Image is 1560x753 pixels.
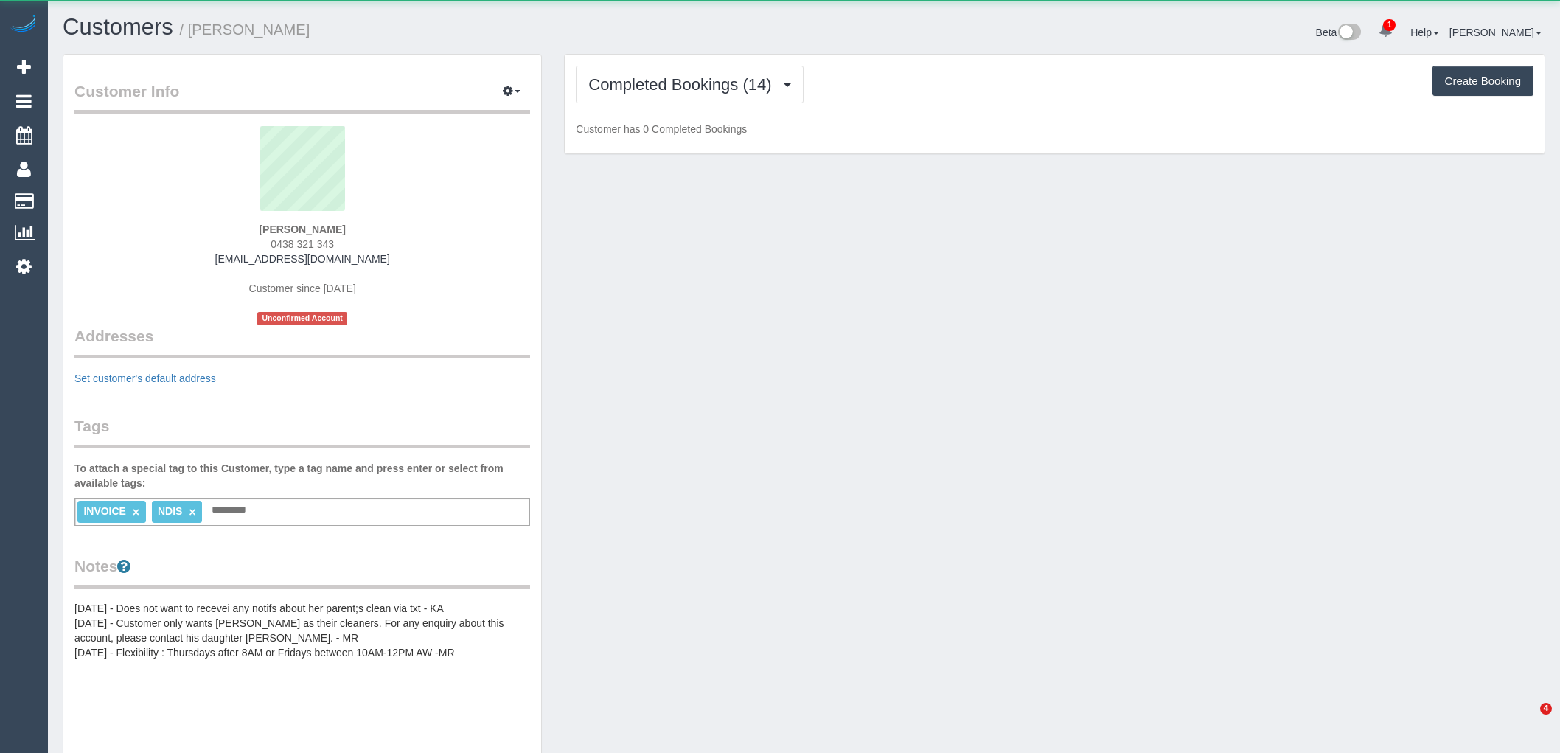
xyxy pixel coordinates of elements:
strong: [PERSON_NAME] [259,223,345,235]
p: Customer has 0 Completed Bookings [576,122,1533,136]
span: Completed Bookings (14) [588,75,779,94]
img: New interface [1337,24,1361,43]
img: Automaid Logo [9,15,38,35]
button: Create Booking [1432,66,1533,97]
legend: Tags [74,415,530,448]
a: Customers [63,14,173,40]
iframe: Intercom live chat [1510,703,1545,738]
small: / [PERSON_NAME] [180,21,310,38]
span: 0438 321 343 [271,238,334,250]
label: To attach a special tag to this Customer, type a tag name and press enter or select from availabl... [74,461,530,490]
a: Help [1410,27,1439,38]
a: × [189,506,195,518]
a: [PERSON_NAME] [1449,27,1542,38]
span: 1 [1383,19,1396,31]
a: Set customer's default address [74,372,216,384]
legend: Notes [74,555,530,589]
span: NDIS [158,505,182,517]
legend: Customer Info [74,80,530,114]
span: Unconfirmed Account [257,312,347,325]
span: INVOICE [83,505,126,517]
a: × [133,506,139,518]
span: 4 [1540,703,1552,715]
button: Completed Bookings (14) [576,66,803,103]
span: Customer since [DATE] [249,282,356,294]
a: Beta [1316,27,1362,38]
a: [EMAIL_ADDRESS][DOMAIN_NAME] [215,253,390,265]
a: 1 [1371,15,1400,47]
